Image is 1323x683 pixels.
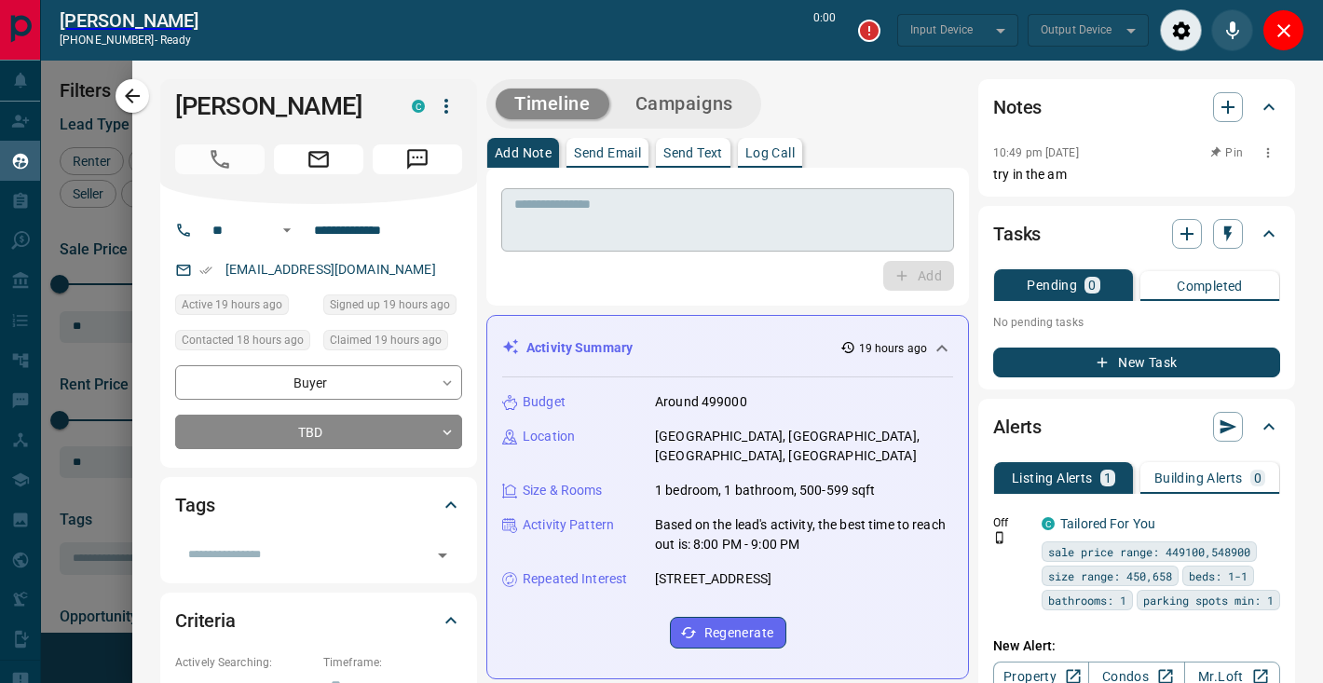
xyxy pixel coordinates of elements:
[182,295,282,314] span: Active 19 hours ago
[1200,144,1254,161] button: Pin
[502,331,953,365] div: Activity Summary19 hours ago
[1088,279,1096,292] p: 0
[175,490,214,520] h2: Tags
[1048,567,1172,585] span: size range: 450,658
[1177,280,1243,293] p: Completed
[175,606,236,635] h2: Criteria
[993,308,1280,336] p: No pending tasks
[655,427,953,466] p: [GEOGRAPHIC_DATA], [GEOGRAPHIC_DATA], [GEOGRAPHIC_DATA], [GEOGRAPHIC_DATA]
[523,569,627,589] p: Repeated Interest
[993,404,1280,449] div: Alerts
[373,144,462,174] span: Message
[655,481,876,500] p: 1 bedroom, 1 bathroom, 500-599 sqft
[1048,542,1250,561] span: sale price range: 449100,548900
[160,34,192,47] span: ready
[330,331,442,349] span: Claimed 19 hours ago
[993,92,1042,122] h2: Notes
[993,146,1079,159] p: 10:49 pm [DATE]
[1160,9,1202,51] div: Audio Settings
[1262,9,1304,51] div: Close
[617,89,752,119] button: Campaigns
[1060,516,1155,531] a: Tailored For You
[412,100,425,113] div: condos.ca
[175,598,462,643] div: Criteria
[1154,471,1243,485] p: Building Alerts
[993,212,1280,256] div: Tasks
[993,531,1006,544] svg: Push Notification Only
[1104,471,1112,485] p: 1
[523,427,575,446] p: Location
[430,542,456,568] button: Open
[523,392,566,412] p: Budget
[330,295,450,314] span: Signed up 19 hours ago
[182,331,304,349] span: Contacted 18 hours ago
[993,219,1041,249] h2: Tasks
[1027,279,1077,292] p: Pending
[323,654,462,671] p: Timeframe:
[323,294,462,321] div: Tue Aug 12 2025
[993,348,1280,377] button: New Task
[859,340,927,357] p: 19 hours ago
[1143,591,1274,609] span: parking spots min: 1
[276,219,298,241] button: Open
[175,91,384,121] h1: [PERSON_NAME]
[655,515,953,554] p: Based on the lead's activity, the best time to reach out is: 8:00 PM - 9:00 PM
[175,330,314,356] div: Tue Aug 12 2025
[574,146,641,159] p: Send Email
[60,32,198,48] p: [PHONE_NUMBER] -
[175,294,314,321] div: Tue Aug 12 2025
[1189,567,1248,585] span: beds: 1-1
[1254,471,1262,485] p: 0
[993,165,1280,184] p: try in the am
[523,481,603,500] p: Size & Rooms
[1048,591,1126,609] span: bathrooms: 1
[175,415,462,449] div: TBD
[993,412,1042,442] h2: Alerts
[175,365,462,400] div: Buyer
[496,89,609,119] button: Timeline
[670,617,786,649] button: Regenerate
[1042,517,1055,530] div: condos.ca
[1012,471,1093,485] p: Listing Alerts
[323,330,462,356] div: Tue Aug 12 2025
[1211,9,1253,51] div: Mute
[993,514,1030,531] p: Off
[993,636,1280,656] p: New Alert:
[60,9,198,32] h2: [PERSON_NAME]
[993,85,1280,130] div: Notes
[526,338,633,358] p: Activity Summary
[745,146,795,159] p: Log Call
[523,515,614,535] p: Activity Pattern
[655,392,747,412] p: Around 499000
[813,9,836,51] p: 0:00
[655,569,771,589] p: [STREET_ADDRESS]
[495,146,552,159] p: Add Note
[175,144,265,174] span: Call
[663,146,723,159] p: Send Text
[175,654,314,671] p: Actively Searching:
[175,483,462,527] div: Tags
[225,262,436,277] a: [EMAIL_ADDRESS][DOMAIN_NAME]
[274,144,363,174] span: Email
[199,264,212,277] svg: Email Verified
